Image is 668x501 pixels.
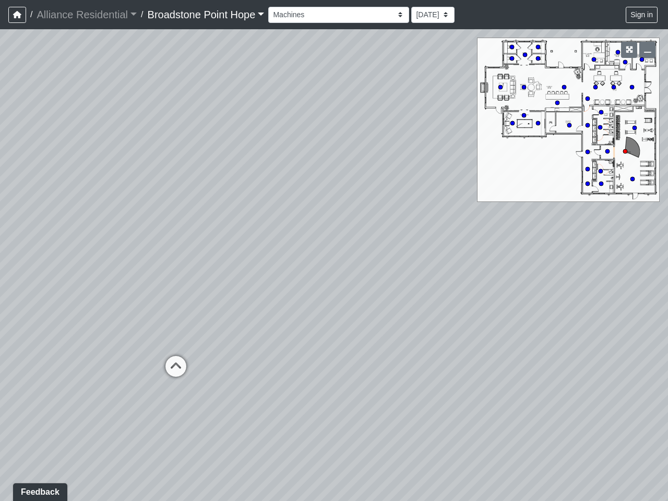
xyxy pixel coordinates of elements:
a: Broadstone Point Hope [148,4,265,25]
span: / [137,4,147,25]
a: Alliance Residential [37,4,137,25]
button: Sign in [626,7,658,23]
iframe: Ybug feedback widget [8,480,69,501]
span: / [26,4,37,25]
